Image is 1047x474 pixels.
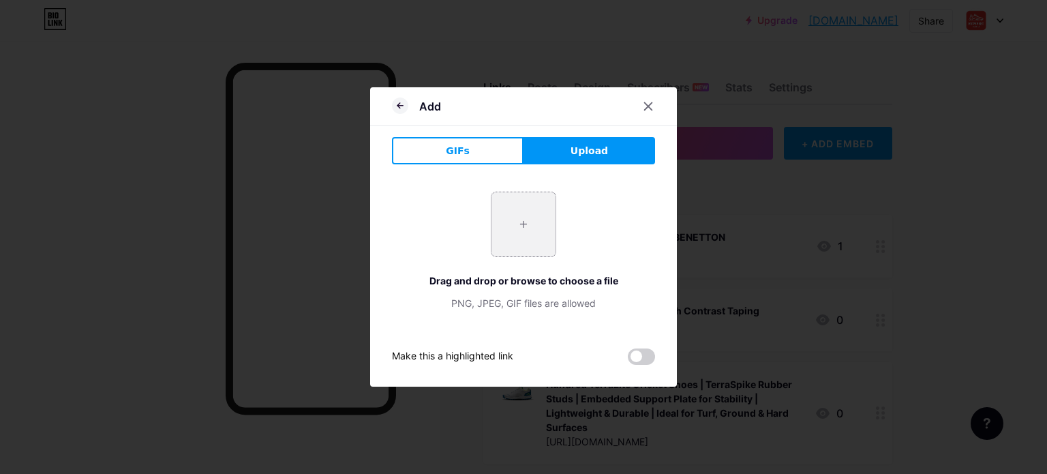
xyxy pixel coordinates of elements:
div: Drag and drop or browse to choose a file [392,273,655,288]
div: Make this a highlighted link [392,349,513,365]
div: PNG, JPEG, GIF files are allowed [392,296,655,310]
div: Add [419,98,441,115]
button: GIFs [392,137,523,164]
button: Upload [523,137,655,164]
span: GIFs [446,144,470,158]
span: Upload [571,144,608,158]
